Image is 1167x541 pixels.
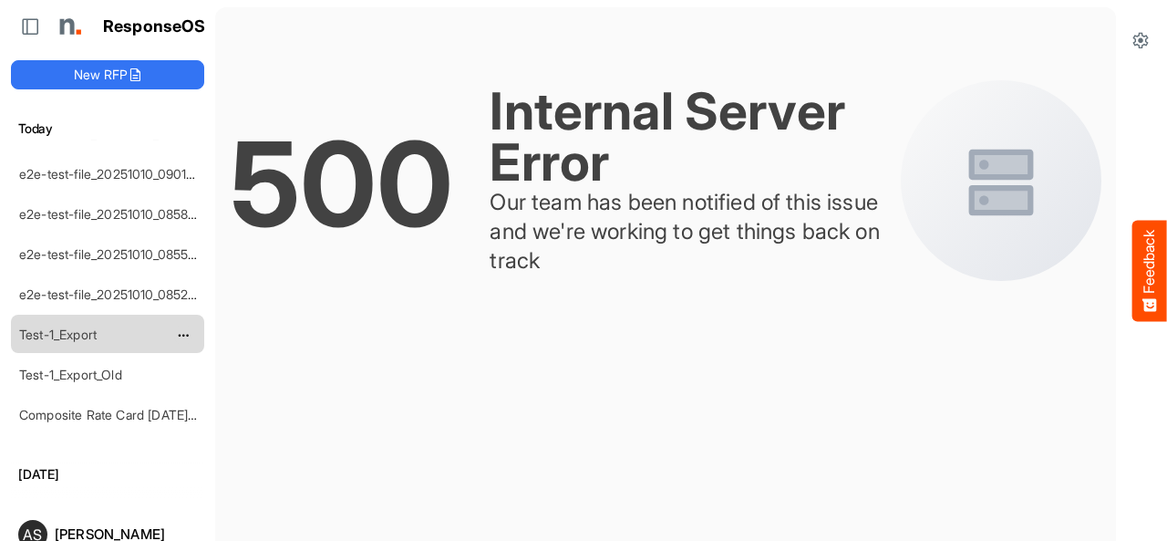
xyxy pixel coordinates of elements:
h1: ResponseOS [103,17,206,36]
button: Feedback [1132,220,1167,321]
div: Our team has been notified of this issue and we're working to get things back on track [490,188,883,276]
a: e2e-test-file_20251010_085818 [19,206,201,222]
a: Test-1_Export_Old [19,367,122,382]
div: [PERSON_NAME] [55,527,197,541]
button: New RFP [11,60,204,89]
div: 500 [230,131,453,237]
div: Internal Server Error [490,86,883,188]
a: e2e-test-file_20251010_085532 [19,246,203,262]
h6: Today [11,119,204,139]
a: Composite Rate Card [DATE]_smaller (4) [19,407,255,422]
img: Northell [50,8,87,45]
a: e2e-test-file_20251010_085239 [19,286,203,302]
h6: [DATE] [11,464,204,484]
a: e2e-test-file_20251010_090105 [19,166,202,182]
a: Test-1_Export [19,327,97,342]
button: dropdownbutton [174,326,192,344]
